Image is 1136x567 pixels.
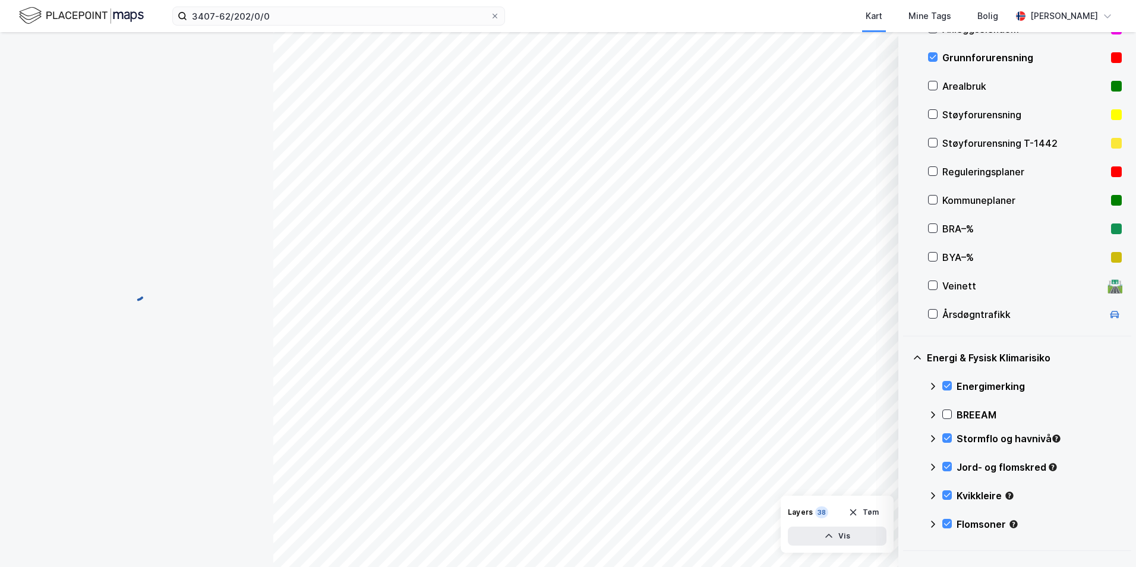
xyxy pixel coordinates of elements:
div: Kart [866,9,882,23]
div: Flomsoner [957,517,1122,531]
div: Veinett [942,279,1103,293]
div: BYA–% [942,250,1106,264]
div: Jord- og flomskred [957,460,1122,474]
img: logo.f888ab2527a4732fd821a326f86c7f29.svg [19,5,144,26]
div: Tooltip anchor [1008,519,1019,530]
div: Tooltip anchor [1047,462,1058,472]
div: BRA–% [942,222,1106,236]
div: Mine Tags [908,9,951,23]
div: Energi & Fysisk Klimarisiko [927,351,1122,365]
div: Grunnforurensning [942,51,1106,65]
div: Arealbruk [942,79,1106,93]
div: 🛣️ [1107,278,1123,294]
input: Søk på adresse, matrikkel, gårdeiere, leietakere eller personer [187,7,490,25]
div: Tooltip anchor [1004,490,1015,501]
div: Layers [788,508,813,517]
div: [PERSON_NAME] [1030,9,1098,23]
div: Støyforurensning T-1442 [942,136,1106,150]
div: Kommuneplaner [942,193,1106,207]
div: Energimerking [957,379,1122,393]
div: Støyforurensning [942,108,1106,122]
div: Stormflo og havnivå [957,431,1122,446]
div: Reguleringsplaner [942,165,1106,179]
div: Kvikkleire [957,489,1122,503]
div: Tooltip anchor [1051,433,1062,444]
div: BREEAM [957,408,1122,422]
button: Vis [788,527,886,546]
div: 38 [815,506,828,518]
button: Tøm [841,503,886,522]
iframe: Chat Widget [1077,510,1136,567]
img: spinner.a6d8c91a73a9ac5275cf975e30b51cfb.svg [127,283,146,302]
div: Bolig [977,9,998,23]
div: Årsdøgntrafikk [942,307,1103,322]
